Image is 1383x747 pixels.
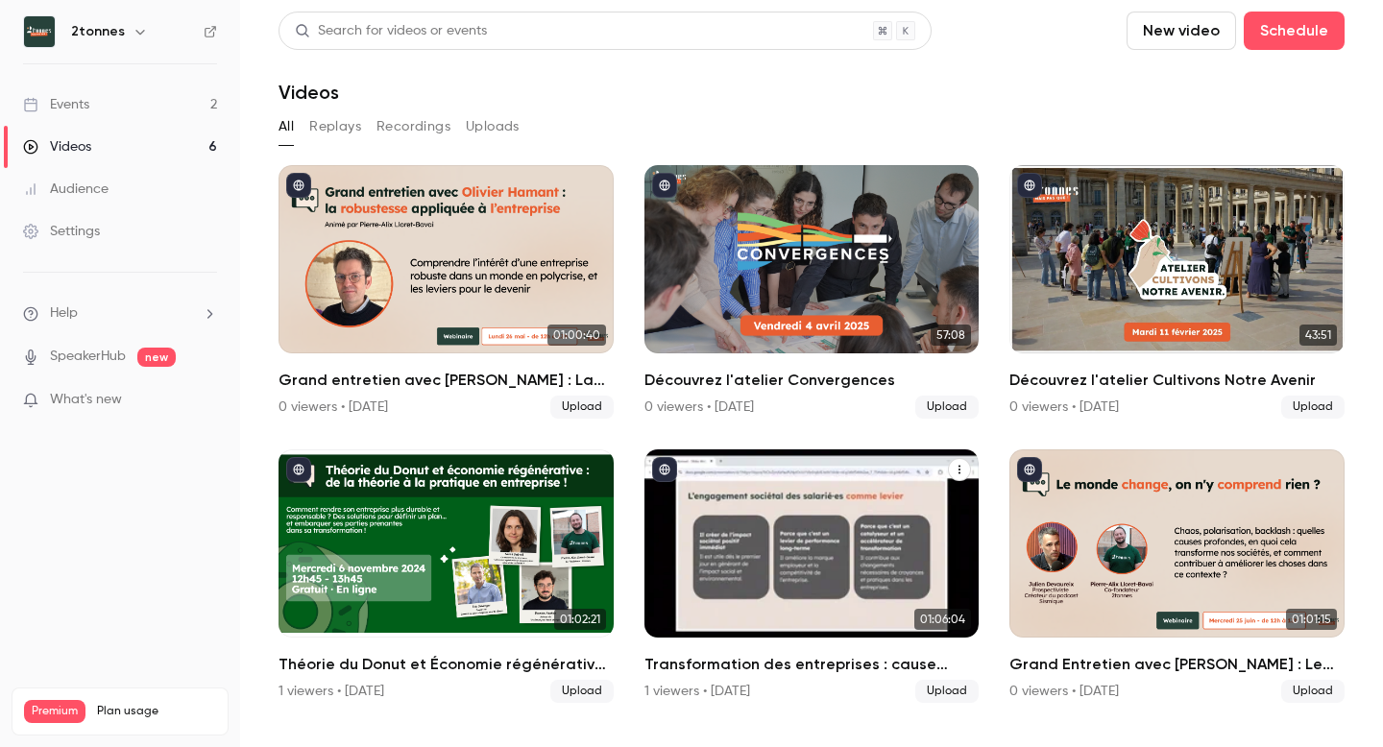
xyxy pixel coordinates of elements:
[24,700,85,723] span: Premium
[50,303,78,324] span: Help
[644,449,980,703] li: Transformation des entreprises : cause perdue ou opportunité de réinvention ?
[931,325,971,346] span: 57:08
[279,165,614,419] a: 01:00:40Grand entretien avec [PERSON_NAME] : La robustesse appliquée aux entreprises0 viewers • ...
[554,609,606,630] span: 01:02:21
[547,325,606,346] span: 01:00:40
[550,396,614,419] span: Upload
[1009,369,1345,392] h2: Découvrez l'atelier Cultivons Notre Avenir
[279,111,294,142] button: All
[915,396,979,419] span: Upload
[50,347,126,367] a: SpeakerHub
[1009,653,1345,676] h2: Grand Entretien avec [PERSON_NAME] : Le monde change, on n'y comprend rien ?
[279,81,339,104] h1: Videos
[279,369,614,392] h2: Grand entretien avec [PERSON_NAME] : La robustesse appliquée aux entreprises
[644,369,980,392] h2: Découvrez l'atelier Convergences
[1127,12,1236,50] button: New video
[279,449,614,703] a: 01:02:21Théorie du Donut et Économie régénérative : quelle pratique en entreprise ?1 viewers • [D...
[309,111,361,142] button: Replays
[644,165,980,419] a: 57:08Découvrez l'atelier Convergences0 viewers • [DATE]Upload
[23,95,89,114] div: Events
[1009,398,1119,417] div: 0 viewers • [DATE]
[1286,609,1337,630] span: 01:01:15
[376,111,450,142] button: Recordings
[23,180,109,199] div: Audience
[1009,165,1345,419] li: Découvrez l'atelier Cultivons Notre Avenir
[286,457,311,482] button: published
[915,680,979,703] span: Upload
[279,398,388,417] div: 0 viewers • [DATE]
[550,680,614,703] span: Upload
[1299,325,1337,346] span: 43:51
[1009,449,1345,703] li: Grand Entretien avec Julien Devaureix : Le monde change, on n'y comprend rien ?
[97,704,216,719] span: Plan usage
[279,165,1345,703] ul: Videos
[24,16,55,47] img: 2tonnes
[644,653,980,676] h2: Transformation des entreprises : cause perdue ou opportunité de réinvention ?
[23,303,217,324] li: help-dropdown-opener
[652,457,677,482] button: published
[286,173,311,198] button: published
[1244,12,1345,50] button: Schedule
[1281,680,1345,703] span: Upload
[279,165,614,419] li: Grand entretien avec Olivier Hamant : La robustesse appliquée aux entreprises
[644,165,980,419] li: Découvrez l'atelier Convergences
[1009,449,1345,703] a: 01:01:15Grand Entretien avec [PERSON_NAME] : Le monde change, on n'y comprend rien ?0 viewers • [...
[1017,173,1042,198] button: published
[1009,682,1119,701] div: 0 viewers • [DATE]
[137,348,176,367] span: new
[279,682,384,701] div: 1 viewers • [DATE]
[914,609,971,630] span: 01:06:04
[23,222,100,241] div: Settings
[466,111,520,142] button: Uploads
[279,12,1345,735] section: Videos
[1017,457,1042,482] button: published
[194,392,217,409] iframe: Noticeable Trigger
[279,653,614,676] h2: Théorie du Donut et Économie régénérative : quelle pratique en entreprise ?
[1281,396,1345,419] span: Upload
[279,449,614,703] li: Théorie du Donut et Économie régénérative : quelle pratique en entreprise ?
[644,398,754,417] div: 0 viewers • [DATE]
[50,390,122,410] span: What's new
[644,449,980,703] a: 01:06:04Transformation des entreprises : cause perdue ou opportunité de réinvention ?1 viewers • ...
[23,137,91,157] div: Videos
[652,173,677,198] button: published
[1009,165,1345,419] a: 43:51Découvrez l'atelier Cultivons Notre Avenir0 viewers • [DATE]Upload
[71,22,125,41] h6: 2tonnes
[644,682,750,701] div: 1 viewers • [DATE]
[295,21,487,41] div: Search for videos or events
